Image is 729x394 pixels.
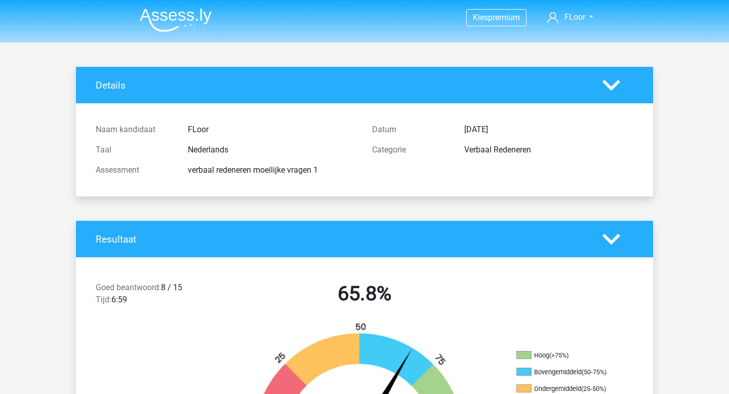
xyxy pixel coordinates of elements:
div: Datum [364,124,457,136]
div: Taal [88,144,180,156]
li: Bovengemiddeld [516,368,618,377]
div: FLoor [180,124,364,136]
div: verbaal redeneren moeilijke vragen 1 [180,164,364,176]
span: premium [488,13,520,22]
h4: Details [96,80,587,91]
div: (50-75%) [582,368,606,376]
li: Ondergemiddeld [516,384,618,393]
div: Verbaal Redeneren [457,144,641,156]
a: Kiespremium [467,11,526,24]
div: (25-50%) [581,385,606,392]
span: FLoor [564,12,585,22]
div: 8 / 15 6:59 [88,282,226,310]
span: Tijd: [96,295,111,304]
span: Kies [473,13,488,22]
div: Nederlands [180,144,364,156]
div: Assessment [88,164,180,176]
div: Naam kandidaat [88,124,180,136]
span: Goed beantwoord: [96,283,161,292]
h2: 65.8% [234,282,495,306]
div: [DATE] [457,124,641,136]
div: (>75%) [549,351,569,359]
a: FLoor [543,11,597,23]
li: Hoog [516,351,618,360]
h4: Resultaat [96,233,587,245]
img: Assessly [140,8,212,32]
div: Categorie [364,144,457,156]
